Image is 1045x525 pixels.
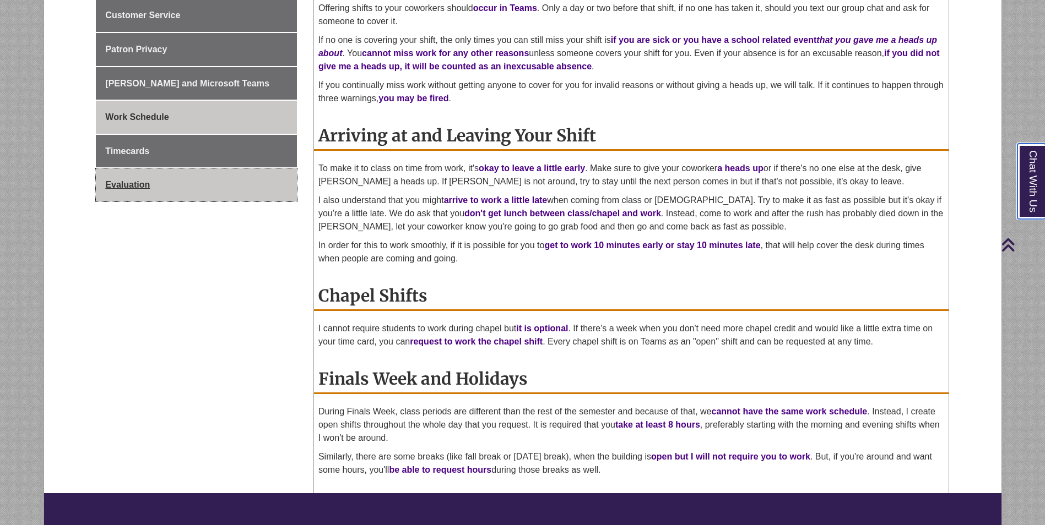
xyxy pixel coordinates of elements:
span: request to work the chapel shift [410,337,543,346]
strong: get to work 10 minutes early or stay 10 minutes late [544,240,760,250]
span: [PERSON_NAME] and Microsoft Teams [105,79,269,88]
span: if you are sick or you have a school related event [318,35,937,58]
p: I also understand that you might when coming from class or [DEMOGRAPHIC_DATA]. Try to make it as ... [318,194,944,233]
strong: cannot miss work for any other reasons [362,48,529,58]
strong: okay to leave a little early [479,163,585,173]
p: Offering shifts to your coworkers should . Only a day or two before that shift, if no one has tak... [318,2,944,28]
p: In order for this to work smoothly, if it is possible for you to , that will help cover the desk ... [318,239,944,265]
span: Customer Service [105,10,180,20]
span: be able to request hours [389,465,491,474]
span: Evaluation [105,180,150,189]
span: open but I will not require you to work [651,452,810,461]
span: Work Schedule [105,112,169,122]
a: Evaluation [96,168,297,201]
span: Patron Privacy [105,45,167,54]
strong: don't get lunch between class/chapel and work [464,209,661,218]
p: During Finals Week, class periods are different than the rest of the semester and because of that... [318,405,944,445]
a: Timecards [96,135,297,168]
span: occur in Teams [473,3,537,13]
a: Back to Top [1001,237,1042,252]
span: it is optional [516,324,568,333]
span: you may be fired [378,94,448,103]
p: If no one is covering your shift, the only times you can still miss your shift is . You unless so... [318,34,944,73]
span: Timecards [105,146,149,156]
strong: a heads up [717,163,764,173]
h2: Arriving at and Leaving Your Shift [314,122,949,151]
p: If you continually miss work without getting anyone to cover for you for invalid reasons or witho... [318,79,944,105]
p: I cannot require students to work during chapel but . If there's a week when you don't need more ... [318,322,944,348]
p: Similarly, there are some breaks (like fall break or [DATE] break), when the building is . But, i... [318,450,944,477]
strong: arrive to work a little late [444,195,548,205]
span: take at least 8 hours [615,420,700,429]
a: Work Schedule [96,101,297,134]
a: [PERSON_NAME] and Microsoft Teams [96,67,297,100]
h2: Finals Week and Holidays [314,365,949,394]
span: cannot have the same work schedule [712,407,868,416]
p: To make it to class on time from work, it's . Make sure to give your coworker or if there's no on... [318,162,944,188]
h2: Chapel Shifts [314,282,949,311]
a: Patron Privacy [96,33,297,66]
